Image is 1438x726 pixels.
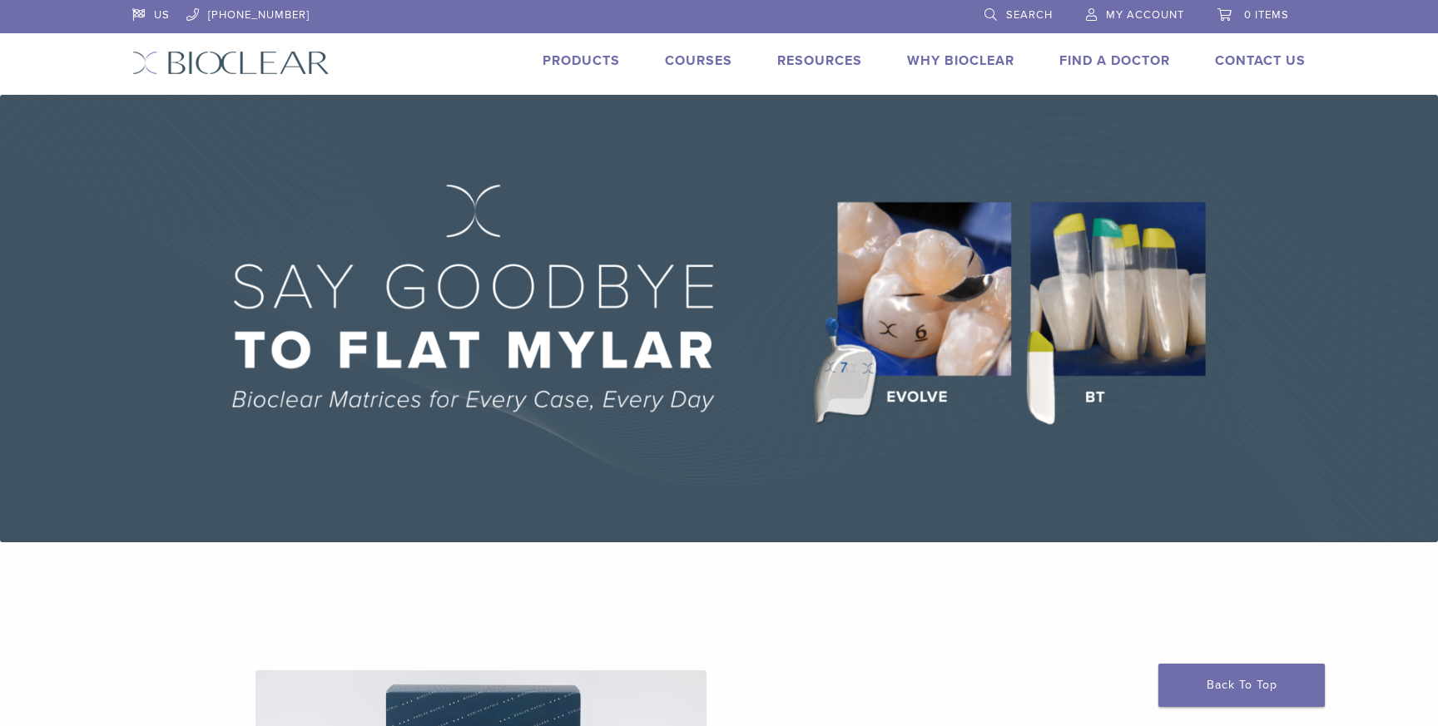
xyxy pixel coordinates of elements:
[1215,52,1306,69] a: Contact Us
[1059,52,1170,69] a: Find A Doctor
[1244,8,1289,22] span: 0 items
[132,51,330,75] img: Bioclear
[665,52,732,69] a: Courses
[777,52,862,69] a: Resources
[907,52,1014,69] a: Why Bioclear
[1158,664,1325,707] a: Back To Top
[1006,8,1053,22] span: Search
[543,52,620,69] a: Products
[1106,8,1184,22] span: My Account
